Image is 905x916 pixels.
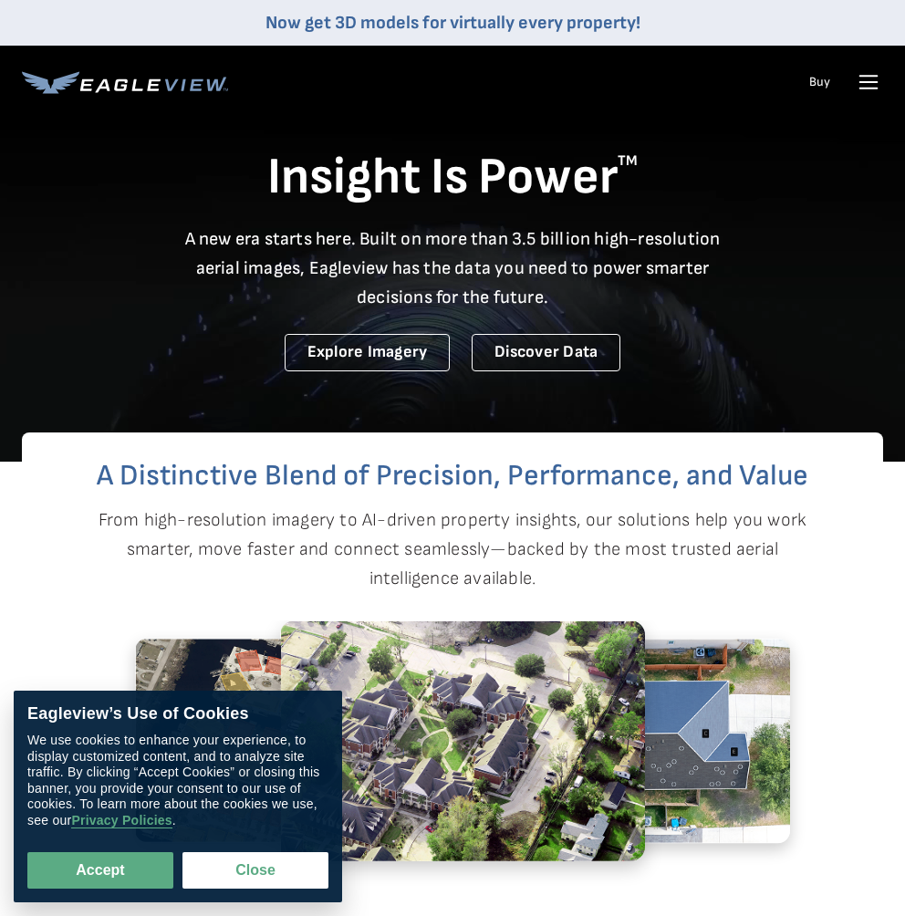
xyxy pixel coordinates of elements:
[22,462,883,491] h2: A Distinctive Blend of Precision, Performance, and Value
[472,334,620,371] a: Discover Data
[280,620,645,861] img: 1.2.png
[62,505,843,593] p: From high-resolution imagery to AI-driven property insights, our solutions help you work smarter,...
[173,224,732,312] p: A new era starts here. Built on more than 3.5 billion high-resolution aerial images, Eagleview ha...
[265,12,640,34] a: Now get 3D models for virtually every property!
[809,74,830,90] a: Buy
[27,704,328,724] div: Eagleview’s Use of Cookies
[27,734,328,829] div: We use cookies to enhance your experience, to display customized content, and to analyze site tra...
[27,852,173,889] button: Accept
[22,146,883,210] h1: Insight Is Power
[285,334,451,371] a: Explore Imagery
[71,814,172,829] a: Privacy Policies
[182,852,328,889] button: Close
[618,152,638,170] sup: TM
